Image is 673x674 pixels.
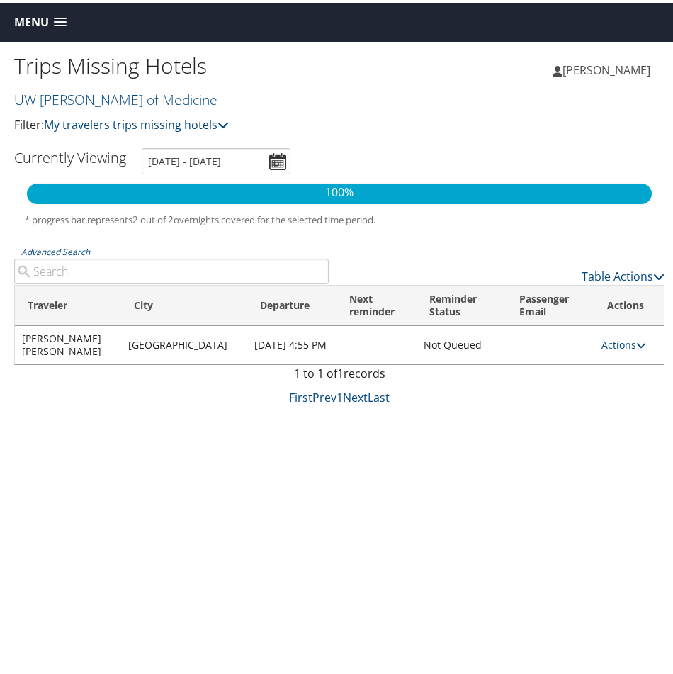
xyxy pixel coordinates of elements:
th: Passenger Email: activate to sort column ascending [507,283,594,323]
th: Actions [594,283,664,323]
th: Reminder Status [417,283,507,323]
span: [PERSON_NAME] [562,60,650,75]
a: Actions [601,335,646,349]
th: Departure: activate to sort column descending [247,283,336,323]
h3: Currently Viewing [14,145,126,164]
span: 2 out of 2 [132,210,174,223]
a: UW [PERSON_NAME] of Medicine [14,87,221,106]
h1: Trips Missing Hotels [14,48,339,78]
th: City: activate to sort column ascending [121,283,248,323]
a: First [289,387,312,403]
p: Filter: [14,113,339,132]
td: [DATE] 4:55 PM [247,323,336,361]
h5: * progress bar represents overnights covered for the selected time period. [25,210,654,224]
a: [PERSON_NAME] [553,46,664,89]
a: Menu [7,8,74,31]
a: Table Actions [582,266,664,281]
p: 100% [27,181,652,199]
td: Not Queued [417,323,507,361]
a: Prev [312,387,336,403]
input: [DATE] - [DATE] [142,145,290,172]
span: 1 [337,363,344,378]
td: [GEOGRAPHIC_DATA] [121,323,248,361]
a: 1 [336,387,343,403]
a: Next [343,387,368,403]
th: Traveler: activate to sort column ascending [15,283,121,323]
a: My travelers trips missing hotels [44,114,229,130]
a: Advanced Search [21,243,90,255]
span: Menu [14,13,49,26]
input: Advanced Search [14,256,329,281]
th: Next reminder [336,283,417,323]
td: [PERSON_NAME] [PERSON_NAME] [15,323,121,361]
a: Last [368,387,390,403]
div: 1 to 1 of records [14,362,664,386]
